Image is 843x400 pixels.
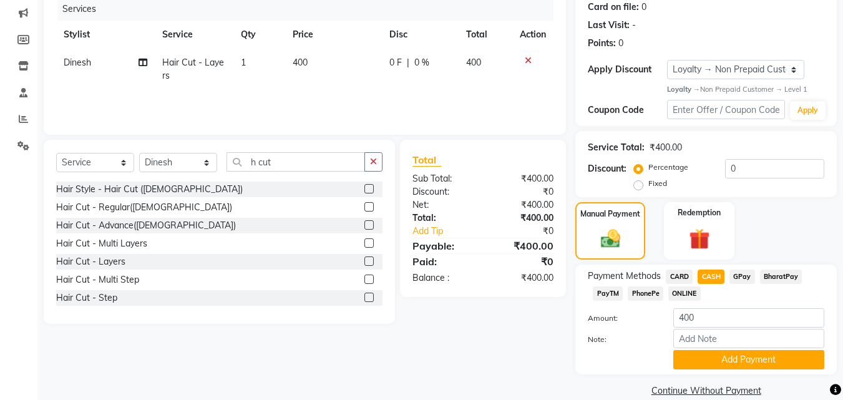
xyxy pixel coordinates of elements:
div: Service Total: [588,141,645,154]
strong: Loyalty → [667,85,700,94]
div: Paid: [403,254,483,269]
button: Apply [790,101,826,120]
span: PayTM [593,286,623,301]
img: _gift.svg [683,226,716,251]
a: Continue Without Payment [578,384,834,398]
span: Dinesh [64,57,91,68]
div: Hair Cut - Layers [56,255,125,268]
div: ₹400.00 [483,172,563,185]
div: ₹400.00 [483,212,563,225]
div: ₹400.00 [650,141,682,154]
span: ONLINE [668,286,701,301]
div: Sub Total: [403,172,483,185]
span: 400 [293,57,308,68]
div: Discount: [588,162,626,175]
span: BharatPay [760,270,802,284]
div: Hair Cut - Multi Step [56,273,139,286]
div: Points: [588,37,616,50]
span: CASH [698,270,724,284]
label: Redemption [678,207,721,218]
th: Price [285,21,382,49]
div: ₹400.00 [483,271,563,285]
span: CARD [666,270,693,284]
span: Payment Methods [588,270,661,283]
span: GPay [729,270,755,284]
input: Amount [673,308,824,328]
div: Hair Cut - Step [56,291,117,305]
div: Total: [403,212,483,225]
a: Add Tip [403,225,496,238]
div: - [632,19,636,32]
div: 0 [618,37,623,50]
label: Percentage [648,162,688,173]
div: ₹400.00 [483,238,563,253]
span: 0 % [414,56,429,69]
span: | [407,56,409,69]
span: PhonePe [628,286,663,301]
div: Hair Cut - Advance([DEMOGRAPHIC_DATA]) [56,219,236,232]
div: Hair Style - Hair Cut ([DEMOGRAPHIC_DATA]) [56,183,243,196]
div: 0 [641,1,646,14]
input: Enter Offer / Coupon Code [667,100,785,119]
div: ₹400.00 [483,198,563,212]
div: Hair Cut - Regular([DEMOGRAPHIC_DATA]) [56,201,232,214]
label: Manual Payment [580,208,640,220]
div: Last Visit: [588,19,630,32]
div: Apply Discount [588,63,666,76]
div: ₹0 [483,254,563,269]
div: Non Prepaid Customer → Level 1 [667,84,824,95]
div: Payable: [403,238,483,253]
button: Add Payment [673,350,824,369]
span: 0 F [389,56,402,69]
th: Qty [233,21,286,49]
span: Total [412,154,441,167]
label: Fixed [648,178,667,189]
div: Card on file: [588,1,639,14]
div: Hair Cut - Multi Layers [56,237,147,250]
th: Stylist [56,21,155,49]
th: Total [459,21,513,49]
input: Search or Scan [227,152,365,172]
div: ₹0 [497,225,563,238]
label: Amount: [578,313,663,324]
div: Coupon Code [588,104,666,117]
span: 1 [241,57,246,68]
div: ₹0 [483,185,563,198]
label: Note: [578,334,663,345]
div: Discount: [403,185,483,198]
input: Add Note [673,329,824,348]
div: Net: [403,198,483,212]
th: Service [155,21,233,49]
th: Action [512,21,553,49]
th: Disc [382,21,459,49]
div: Balance : [403,271,483,285]
span: 400 [466,57,481,68]
span: Hair Cut - Layers [162,57,224,81]
img: _cash.svg [595,227,626,250]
